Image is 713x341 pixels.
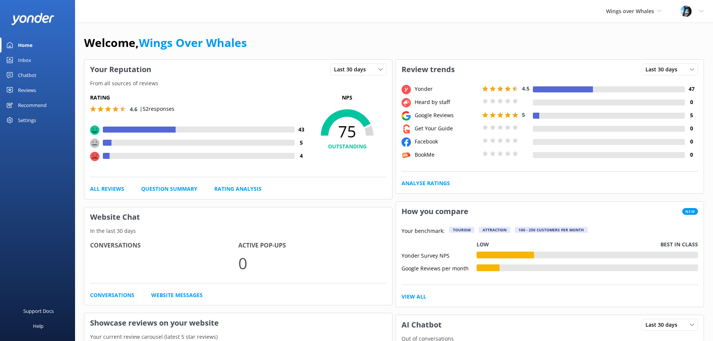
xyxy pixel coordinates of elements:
[130,106,137,113] span: 4.6
[449,227,474,233] div: Tourism
[402,264,477,271] div: Google Reviews per month
[11,13,54,25] img: yonder-white-logo.png
[606,8,654,15] span: Wings over Whales
[295,125,308,134] h4: 43
[396,202,474,221] h3: How you compare
[334,65,370,74] span: Last 30 days
[18,53,31,68] div: Inbox
[645,65,682,74] span: Last 30 days
[308,142,387,151] h4: OUTSTANDING
[402,179,450,187] a: Analyse Ratings
[682,208,698,215] span: New
[214,185,262,193] a: Rating Analysis
[18,83,36,98] div: Reviews
[685,137,698,146] h4: 0
[413,124,480,133] div: Get Your Guide
[685,124,698,133] h4: 0
[477,240,489,249] p: Low
[680,6,692,17] img: 145-1635463833.jpg
[238,241,387,250] h4: Active Pop-ups
[84,79,392,88] p: From all sources of reviews
[308,122,387,141] span: 75
[479,227,510,233] div: Attraction
[18,68,36,83] div: Chatbot
[308,94,387,102] p: NPS
[413,98,480,106] div: Heard by staff
[84,333,392,341] p: Your current review carousel (latest 5 star reviews)
[23,303,54,318] div: Support Docs
[685,151,698,159] h4: 0
[413,85,480,93] div: Yonder
[685,98,698,106] h4: 0
[33,318,44,333] div: Help
[18,98,47,113] div: Recommend
[402,252,477,258] div: Yonder Survey NPS
[84,60,157,79] h3: Your Reputation
[515,227,588,233] div: 100 - 250 customers per month
[84,207,392,227] h3: Website Chat
[402,293,426,301] a: View All
[18,38,33,53] div: Home
[84,34,247,52] h1: Welcome,
[141,185,197,193] a: Question Summary
[402,227,445,236] p: Your benchmark:
[413,151,480,159] div: BookMe
[90,185,124,193] a: All Reviews
[90,291,134,299] a: Conversations
[685,111,698,119] h4: 5
[396,60,460,79] h3: Review trends
[660,240,698,249] p: Best in class
[90,94,308,102] h5: Rating
[90,241,238,250] h4: Conversations
[645,321,682,329] span: Last 30 days
[685,85,698,93] h4: 47
[413,137,480,146] div: Facebook
[295,152,308,160] h4: 4
[396,315,447,335] h3: AI Chatbot
[84,313,392,333] h3: Showcase reviews on your website
[139,35,247,50] a: Wings Over Whales
[84,227,392,235] p: In the last 30 days
[238,250,387,276] p: 0
[151,291,203,299] a: Website Messages
[140,105,174,113] p: | 52 responses
[18,113,36,128] div: Settings
[522,85,529,92] span: 4.5
[522,111,525,118] span: 5
[413,111,480,119] div: Google Reviews
[295,139,308,147] h4: 5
